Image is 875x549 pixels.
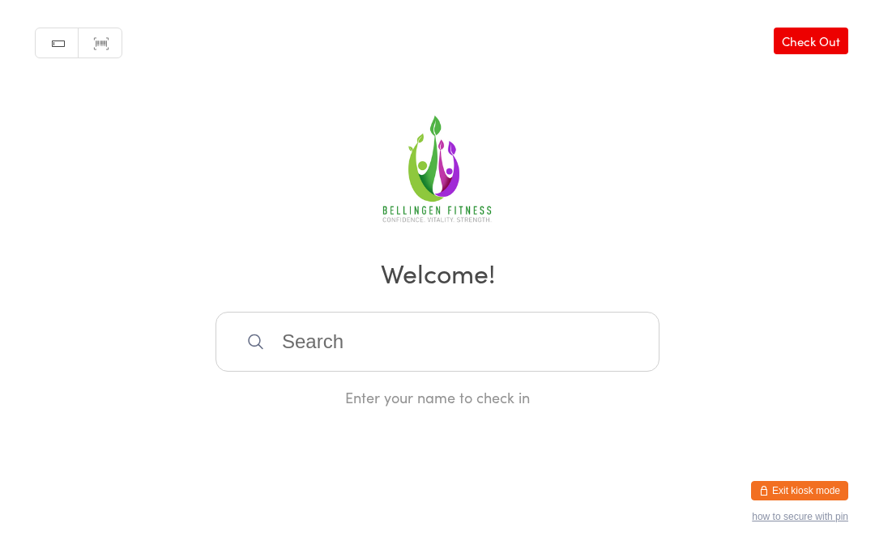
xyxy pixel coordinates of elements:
div: Enter your name to check in [216,387,659,407]
button: Exit kiosk mode [751,481,848,500]
a: Check Out [774,28,848,54]
h2: Welcome! [16,254,859,291]
button: how to secure with pin [752,511,848,522]
input: Search [216,312,659,372]
img: Bellingen Fitness [373,110,502,232]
